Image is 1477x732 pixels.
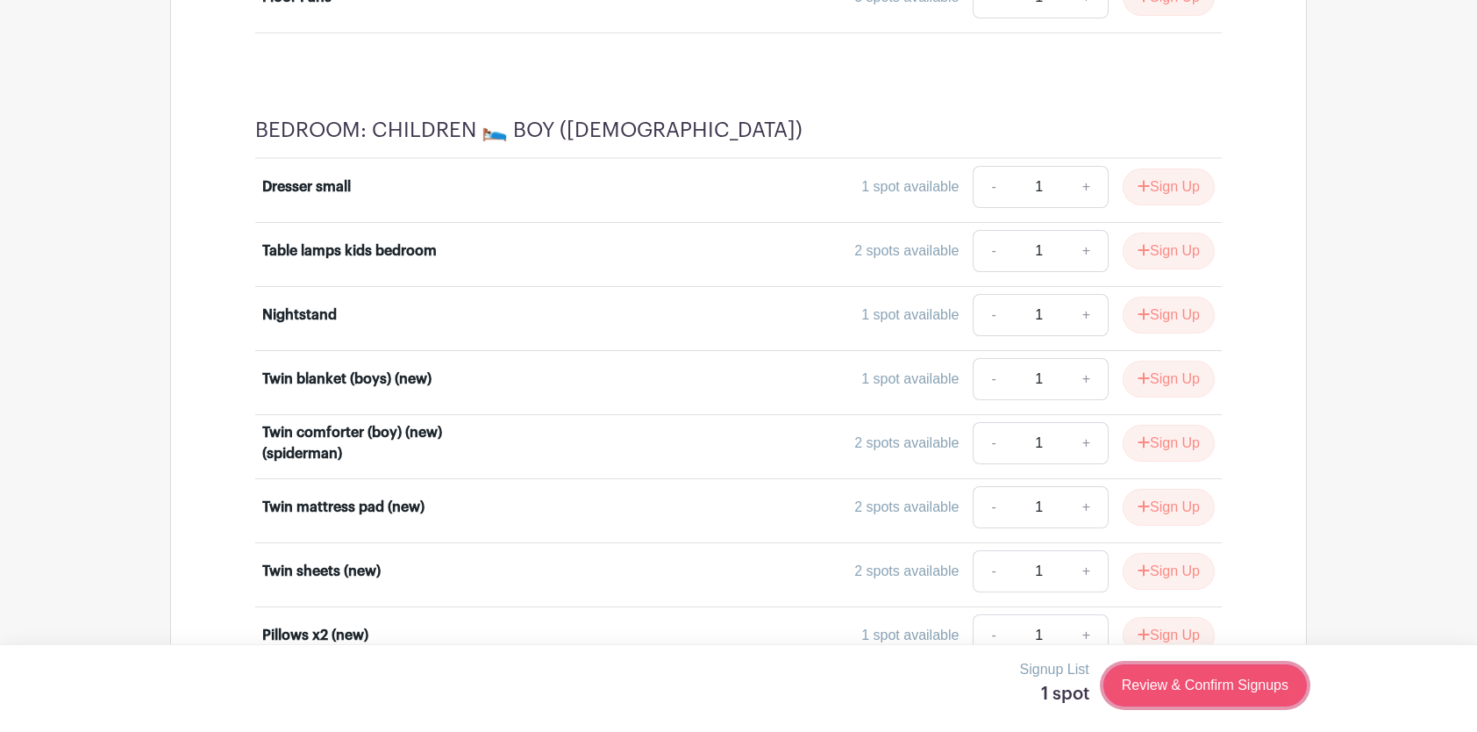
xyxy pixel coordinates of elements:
[1123,425,1215,462] button: Sign Up
[973,422,1013,464] a: -
[262,422,480,464] div: Twin comforter (boy) (new) (spiderman)
[1123,617,1215,654] button: Sign Up
[1065,486,1109,528] a: +
[973,230,1013,272] a: -
[973,166,1013,208] a: -
[1123,297,1215,334] button: Sign Up
[973,614,1013,657] a: -
[854,433,959,454] div: 2 spots available
[262,561,381,582] div: Twin sheets (new)
[1065,422,1109,464] a: +
[854,497,959,518] div: 2 spots available
[1065,550,1109,592] a: +
[1123,553,1215,590] button: Sign Up
[262,497,425,518] div: Twin mattress pad (new)
[1065,358,1109,400] a: +
[1020,659,1089,680] p: Signup List
[1123,233,1215,269] button: Sign Up
[973,486,1013,528] a: -
[262,176,351,197] div: Dresser small
[973,294,1013,336] a: -
[861,176,959,197] div: 1 spot available
[1123,361,1215,398] button: Sign Up
[861,305,959,326] div: 1 spot available
[861,625,959,646] div: 1 spot available
[973,358,1013,400] a: -
[973,550,1013,592] a: -
[861,369,959,390] div: 1 spot available
[854,561,959,582] div: 2 spots available
[262,305,337,326] div: Nightstand
[1123,489,1215,526] button: Sign Up
[262,625,368,646] div: Pillows x2 (new)
[854,240,959,262] div: 2 spots available
[1103,664,1307,707] a: Review & Confirm Signups
[262,240,437,262] div: Table lamps kids bedroom
[255,118,803,143] h4: BEDROOM: CHILDREN 🛌 BOY ([DEMOGRAPHIC_DATA])
[1123,169,1215,205] button: Sign Up
[1065,614,1109,657] a: +
[262,369,432,390] div: Twin blanket (boys) (new)
[1065,230,1109,272] a: +
[1020,684,1089,705] h5: 1 spot
[1065,294,1109,336] a: +
[1065,166,1109,208] a: +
